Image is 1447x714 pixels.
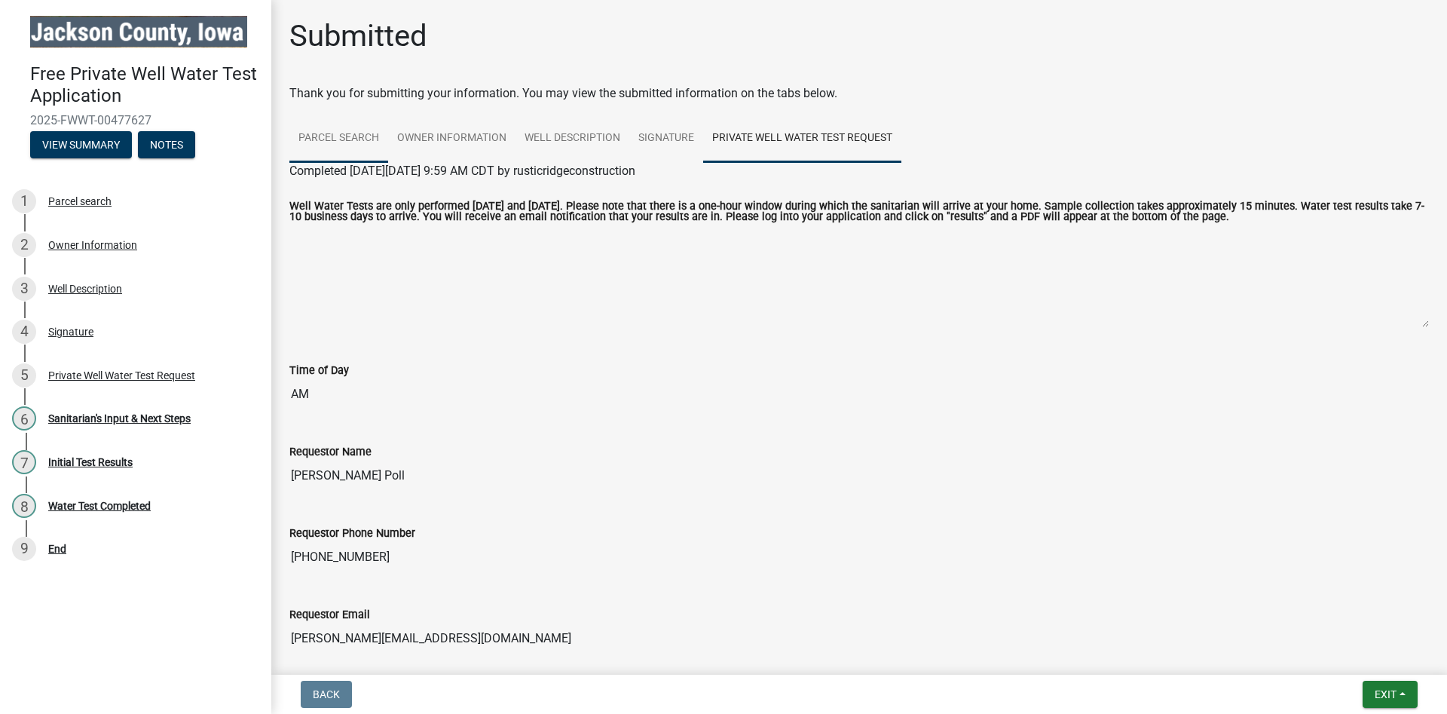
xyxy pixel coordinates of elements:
h4: Free Private Well Water Test Application [30,63,259,107]
span: 2025-FWWT-00477627 [30,113,241,127]
div: 9 [12,537,36,561]
div: 4 [12,320,36,344]
img: Jackson County, Iowa [30,16,247,47]
a: Private Well Water Test Request [703,115,901,163]
span: Exit [1375,688,1397,700]
div: 2 [12,233,36,257]
button: Exit [1363,681,1418,708]
div: Water Test Completed [48,501,151,511]
div: 5 [12,363,36,388]
div: Private Well Water Test Request [48,370,195,381]
a: Parcel search [289,115,388,163]
div: 8 [12,494,36,518]
button: Notes [138,131,195,158]
div: Sanitarian's Input & Next Steps [48,413,191,424]
label: Requestor Name [289,447,372,458]
div: Parcel search [48,196,112,207]
button: Back [301,681,352,708]
div: Thank you for submitting your information. You may view the submitted information on the tabs below. [289,84,1429,103]
h1: Submitted [289,18,427,54]
label: Requestor Email [289,610,370,621]
wm-modal-confirm: Summary [30,139,132,152]
label: Time of Day [289,366,349,376]
div: Initial Test Results [48,457,133,467]
div: 3 [12,277,36,301]
div: Signature [48,326,93,337]
div: 6 [12,406,36,431]
div: End [48,544,66,554]
label: Requestor Phone Number [289,529,415,539]
div: 1 [12,189,36,213]
a: Owner Information [388,115,515,163]
a: Signature [629,115,703,163]
span: Completed [DATE][DATE] 9:59 AM CDT by rusticridgeconstruction [289,164,635,178]
wm-modal-confirm: Notes [138,139,195,152]
label: Well Water Tests are only performed [DATE] and [DATE]. Please note that there is a one-hour windo... [289,201,1429,223]
div: 7 [12,450,36,474]
a: Well Description [515,115,629,163]
button: View Summary [30,131,132,158]
wm-inspection-request-activity-view: to requestor. [289,180,1429,700]
div: Owner Information [48,240,137,250]
span: Back [313,688,340,700]
div: Well Description [48,283,122,294]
